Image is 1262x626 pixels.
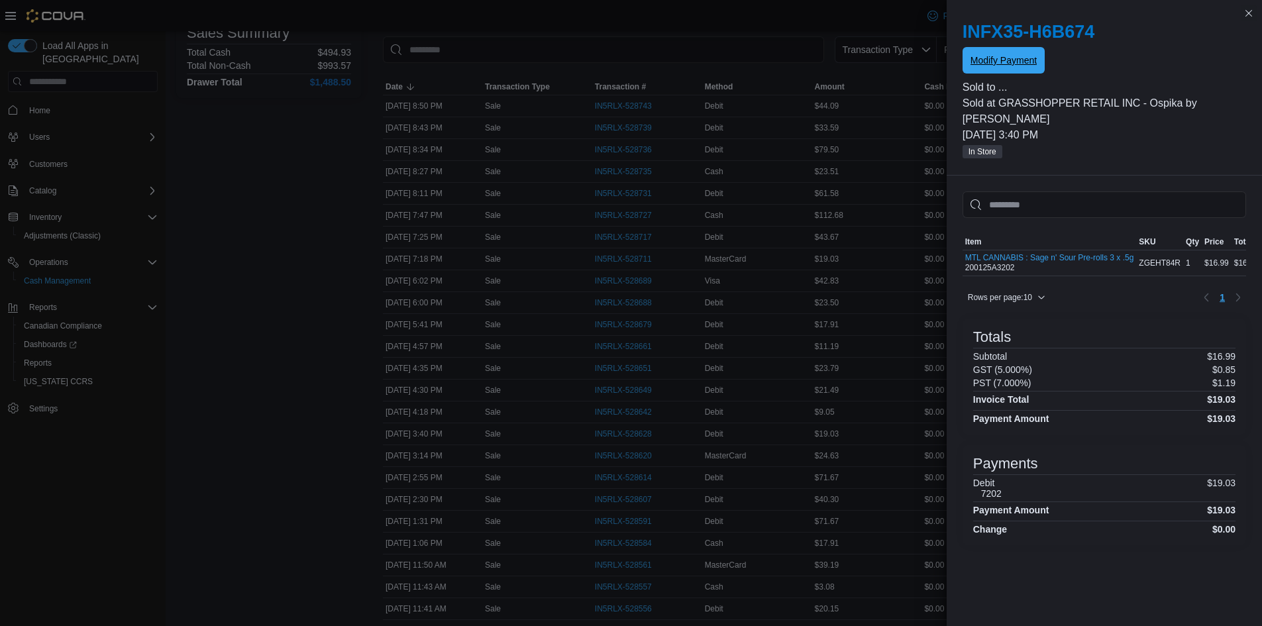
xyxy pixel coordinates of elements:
p: Sold to ... [963,79,1246,95]
button: Modify Payment [963,47,1045,74]
button: Qty [1183,234,1202,250]
span: In Store [969,146,996,158]
nav: Pagination for table: MemoryTable from EuiInMemoryTable [1198,287,1246,308]
ul: Pagination for table: MemoryTable from EuiInMemoryTable [1214,287,1230,308]
button: Price [1202,234,1232,250]
span: Item [965,236,982,247]
button: Previous page [1198,289,1214,305]
span: Rows per page : 10 [968,292,1032,303]
h4: Invoice Total [973,394,1029,405]
h2: INFX35-H6B674 [963,21,1246,42]
span: 1 [1220,291,1225,304]
h6: PST (7.000%) [973,378,1031,388]
button: Total [1232,234,1261,250]
h3: Payments [973,456,1038,472]
span: Qty [1186,236,1199,247]
h6: Subtotal [973,351,1007,362]
p: $19.03 [1207,478,1236,499]
p: $1.19 [1212,378,1236,388]
h6: GST (5.000%) [973,364,1032,375]
p: $16.99 [1207,351,1236,362]
span: SKU [1139,236,1155,247]
h4: Payment Amount [973,505,1049,515]
p: [DATE] 3:40 PM [963,127,1246,143]
h4: $19.03 [1207,394,1236,405]
h6: 7202 [981,488,1002,499]
p: Sold at GRASSHOPPER RETAIL INC - Ospika by [PERSON_NAME] [963,95,1246,127]
div: $16.99 [1232,255,1261,271]
span: Modify Payment [971,54,1037,67]
button: Close this dialog [1241,5,1257,21]
button: Rows per page:10 [963,289,1051,305]
p: $0.85 [1212,364,1236,375]
button: Item [963,234,1137,250]
button: MTL CANNABIS : Sage n' Sour Pre-rolls 3 x .5g [965,253,1134,262]
button: Next page [1230,289,1246,305]
span: ZGEHT84R [1139,258,1181,268]
div: 200125A3202 [965,253,1134,273]
div: 1 [1183,255,1202,271]
h4: Payment Amount [973,413,1049,424]
h4: $19.03 [1207,505,1236,515]
h3: Totals [973,329,1011,345]
input: This is a search bar. As you type, the results lower in the page will automatically filter. [963,191,1246,218]
h4: Change [973,524,1007,535]
span: Price [1204,236,1224,247]
button: SKU [1136,234,1183,250]
span: Total [1234,236,1253,247]
span: In Store [963,145,1002,158]
div: $16.99 [1202,255,1232,271]
h6: Debit [973,478,1002,488]
h4: $19.03 [1207,413,1236,424]
button: Page 1 of 1 [1214,287,1230,308]
h4: $0.00 [1212,524,1236,535]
